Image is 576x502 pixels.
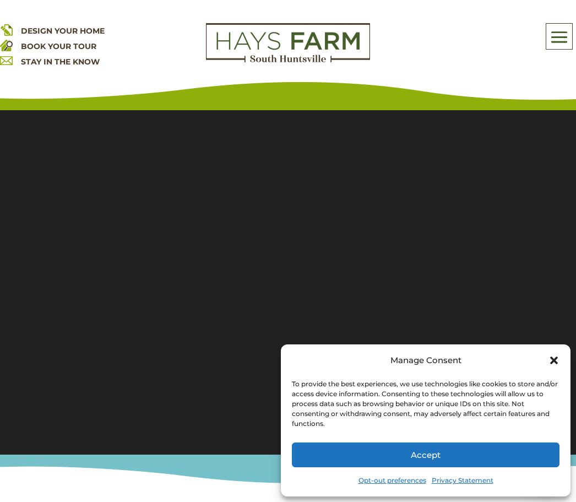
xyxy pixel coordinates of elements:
[292,379,558,429] div: To provide the best experiences, we use technologies like cookies to store and/or access device i...
[432,473,493,488] a: Privacy Statement
[206,23,370,63] img: Logo
[548,355,559,366] div: Close dialog
[390,353,461,368] div: Manage Consent
[21,57,100,67] a: STAY IN THE KNOW
[292,442,559,467] button: Accept
[21,41,96,51] a: BOOK YOUR TOUR
[206,55,370,65] a: hays farm homes huntsville development
[358,473,426,488] a: Opt-out preferences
